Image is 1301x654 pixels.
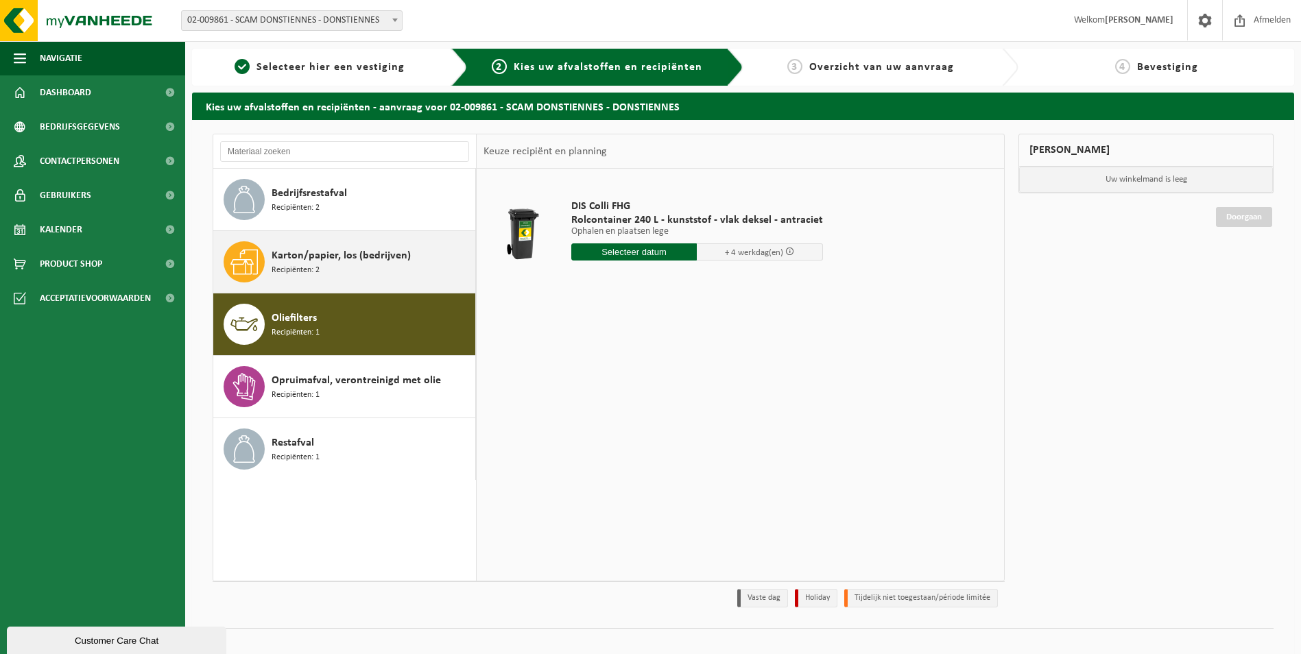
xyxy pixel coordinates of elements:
span: 02-009861 - SCAM DONSTIENNES - DONSTIENNES [181,10,403,31]
span: 3 [787,59,802,74]
li: Vaste dag [737,589,788,607]
span: + 4 werkdag(en) [725,248,783,257]
span: Navigatie [40,41,82,75]
span: Acceptatievoorwaarden [40,281,151,315]
a: Doorgaan [1216,207,1272,227]
span: 02-009861 - SCAM DONSTIENNES - DONSTIENNES [182,11,402,30]
span: 1 [235,59,250,74]
span: Restafval [272,435,314,451]
button: Karton/papier, los (bedrijven) Recipiënten: 2 [213,231,476,293]
span: Bevestiging [1137,62,1198,73]
span: Kies uw afvalstoffen en recipiënten [514,62,702,73]
span: Opruimafval, verontreinigd met olie [272,372,441,389]
span: Selecteer hier een vestiging [256,62,405,73]
span: Gebruikers [40,178,91,213]
p: Ophalen en plaatsen lege [571,227,823,237]
span: Recipiënten: 2 [272,202,320,215]
a: 1Selecteer hier een vestiging [199,59,440,75]
span: 4 [1115,59,1130,74]
span: Recipiënten: 1 [272,451,320,464]
span: Kalender [40,213,82,247]
span: Rolcontainer 240 L - kunststof - vlak deksel - antraciet [571,213,823,227]
span: Product Shop [40,247,102,281]
li: Holiday [795,589,837,607]
span: Dashboard [40,75,91,110]
span: Recipiënten: 1 [272,326,320,339]
span: Overzicht van uw aanvraag [809,62,954,73]
span: Contactpersonen [40,144,119,178]
button: Restafval Recipiënten: 1 [213,418,476,480]
span: Karton/papier, los (bedrijven) [272,247,411,264]
span: Bedrijfsrestafval [272,185,347,202]
h2: Kies uw afvalstoffen en recipiënten - aanvraag voor 02-009861 - SCAM DONSTIENNES - DONSTIENNES [192,93,1294,119]
span: Bedrijfsgegevens [40,110,120,144]
div: Keuze recipiënt en planning [477,134,614,169]
button: Bedrijfsrestafval Recipiënten: 2 [213,169,476,231]
li: Tijdelijk niet toegestaan/période limitée [844,589,998,607]
button: Opruimafval, verontreinigd met olie Recipiënten: 1 [213,356,476,418]
button: Oliefilters Recipiënten: 1 [213,293,476,356]
div: [PERSON_NAME] [1018,134,1274,167]
input: Materiaal zoeken [220,141,469,162]
span: Recipiënten: 2 [272,264,320,277]
span: Oliefilters [272,310,317,326]
span: DIS Colli FHG [571,199,823,213]
input: Selecteer datum [571,243,697,261]
span: 2 [492,59,507,74]
p: Uw winkelmand is leeg [1019,167,1273,193]
iframe: chat widget [7,624,229,654]
strong: [PERSON_NAME] [1105,15,1173,25]
span: Recipiënten: 1 [272,389,320,402]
